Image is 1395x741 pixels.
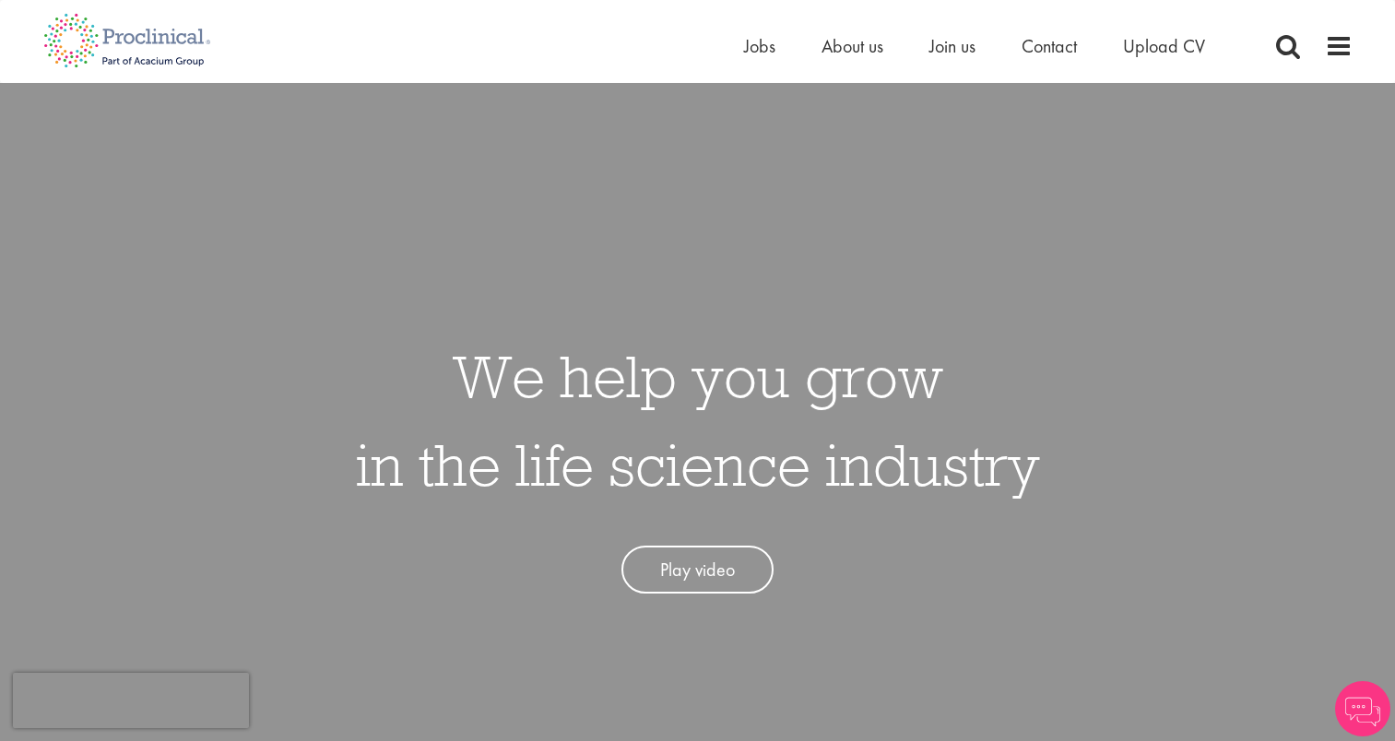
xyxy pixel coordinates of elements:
[929,34,975,58] a: Join us
[356,332,1040,509] h1: We help you grow in the life science industry
[822,34,883,58] a: About us
[1022,34,1077,58] a: Contact
[744,34,775,58] a: Jobs
[621,546,774,594] a: Play video
[1123,34,1205,58] a: Upload CV
[1335,681,1390,736] img: Chatbot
